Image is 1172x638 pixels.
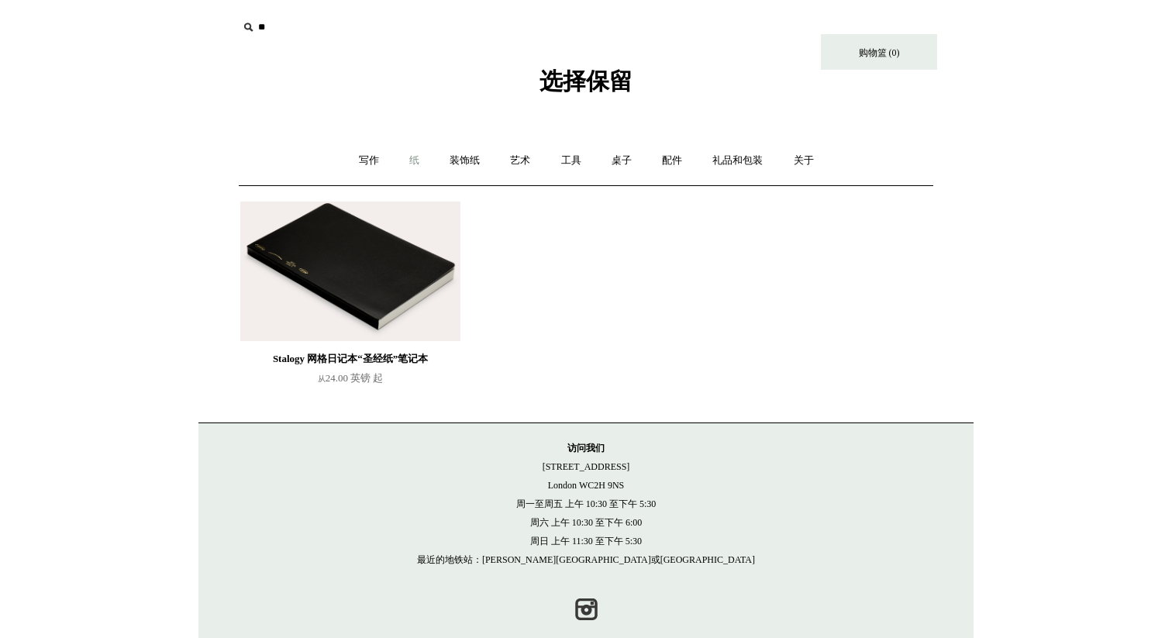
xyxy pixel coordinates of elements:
[561,154,581,166] font: 工具
[530,536,642,547] font: 周日 上午 11:30 至下午 5:30
[859,47,900,58] font: 购物篮 (0)
[712,154,763,166] font: 礼品和包装
[496,140,544,181] a: 艺术
[662,154,682,166] font: 配件
[240,350,460,413] a: Stalogy 网格日记本“圣经纸”笔记本 从24.00 英镑 起
[648,140,696,181] a: 配件
[821,34,937,70] a: 购物篮 (0)
[698,140,777,181] a: 礼品和包装
[436,140,494,181] a: 装饰纸
[395,140,433,181] a: 纸
[543,461,630,472] font: [STREET_ADDRESS]
[450,154,480,166] font: 装饰纸
[530,517,643,528] font: 周六 上午 10:30 至下午 6:00
[598,140,646,181] a: 桌子
[567,443,605,453] font: 访问我们
[569,592,603,626] a: Instagram
[240,202,460,341] a: Stalogy 网格日记本“圣经纸”笔记本 Stalogy 网格日记本“圣经纸”笔记本
[409,154,419,166] font: 纸
[794,154,814,166] font: 关于
[516,498,657,509] font: 周一至周五 上午 10:30 至下午 5:30
[510,154,530,166] font: 艺术
[318,374,326,383] font: 从
[539,81,633,91] a: 选择保留
[345,140,393,181] a: 写作
[780,140,828,181] a: 关于
[273,353,428,364] font: Stalogy 网格日记本“圣经纸”笔记本
[612,154,632,166] font: 桌子
[539,68,633,94] font: 选择保留
[359,154,379,166] font: 写作
[548,480,624,491] font: London WC2H 9NS
[547,140,595,181] a: 工具
[326,372,384,384] font: 24.00 英镑 起
[240,202,460,341] img: Stalogy 网格日记本“圣经纸”笔记本
[417,554,755,565] font: 最近的地铁站：[PERSON_NAME][GEOGRAPHIC_DATA]或[GEOGRAPHIC_DATA]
